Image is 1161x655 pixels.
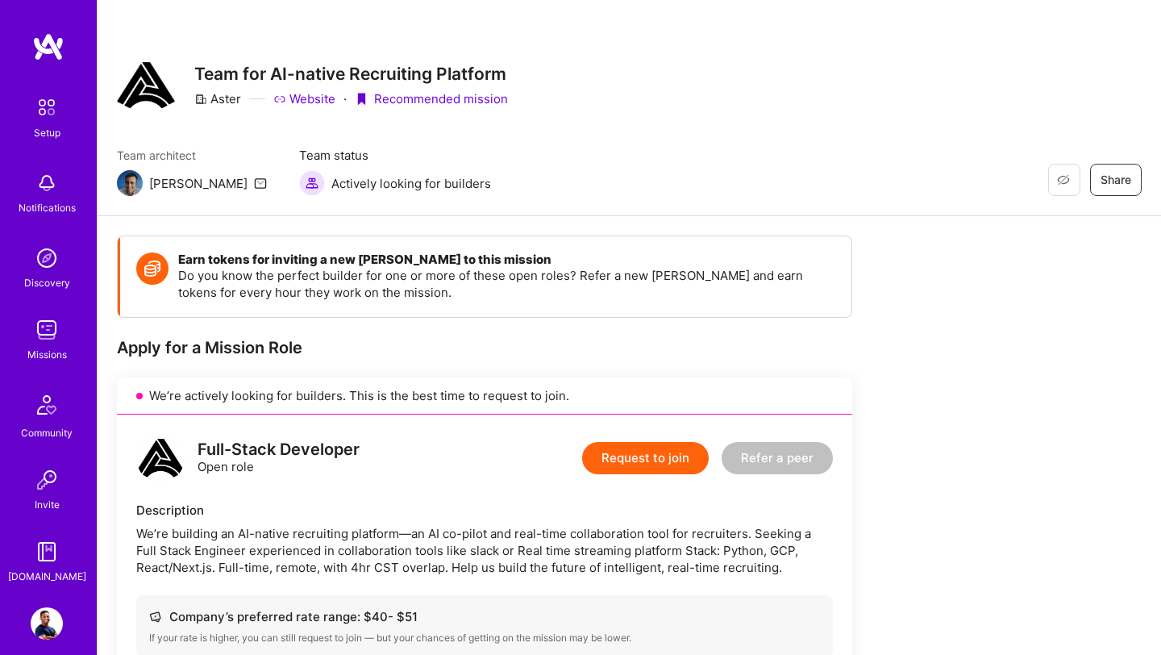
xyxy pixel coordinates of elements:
div: Description [136,502,833,519]
p: Do you know the perfect builder for one or more of these open roles? Refer a new [PERSON_NAME] an... [178,267,835,301]
span: Actively looking for builders [331,175,491,192]
h4: Earn tokens for inviting a new [PERSON_NAME] to this mission [178,252,835,267]
i: icon Cash [149,611,161,623]
div: Full-Stack Developer [198,441,360,458]
img: guide book [31,536,63,568]
div: Missions [27,346,67,363]
button: Request to join [582,442,709,474]
div: If your rate is higher, you can still request to join — but your chances of getting on the missio... [149,632,820,645]
span: Team architect [117,147,267,164]
div: We’re actively looking for builders. This is the best time to request to join. [117,378,852,415]
img: teamwork [31,314,63,346]
i: icon Mail [254,177,267,190]
div: [DOMAIN_NAME] [8,568,86,585]
img: User Avatar [31,607,63,640]
div: Aster [194,90,241,107]
img: Token icon [136,252,169,285]
div: Setup [34,124,60,141]
img: discovery [31,242,63,274]
div: Invite [35,496,60,513]
img: Invite [31,464,63,496]
div: · [343,90,347,107]
img: Actively looking for builders [299,170,325,196]
a: Website [273,90,335,107]
img: Company Logo [117,56,175,115]
img: logo [136,434,185,482]
i: icon EyeClosed [1057,173,1070,186]
div: Apply for a Mission Role [117,337,852,358]
div: Company’s preferred rate range: $ 40 - $ 51 [149,608,820,625]
button: Refer a peer [722,442,833,474]
img: setup [30,90,64,124]
span: Share [1101,172,1131,188]
div: Discovery [24,274,70,291]
a: User Avatar [27,607,67,640]
i: icon CompanyGray [194,93,207,106]
button: Share [1090,164,1142,196]
i: icon PurpleRibbon [355,93,368,106]
span: Team status [299,147,491,164]
img: Community [27,386,66,424]
div: Community [21,424,73,441]
img: logo [32,32,64,61]
div: [PERSON_NAME] [149,175,248,192]
div: We’re building an AI-native recruiting platform—an AI co-pilot and real-time collaboration tool f... [136,525,833,576]
div: Recommended mission [355,90,508,107]
div: Notifications [19,199,76,216]
img: bell [31,167,63,199]
div: Open role [198,441,360,475]
h3: Team for AI-native Recruiting Platform [194,64,508,84]
img: Team Architect [117,170,143,196]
